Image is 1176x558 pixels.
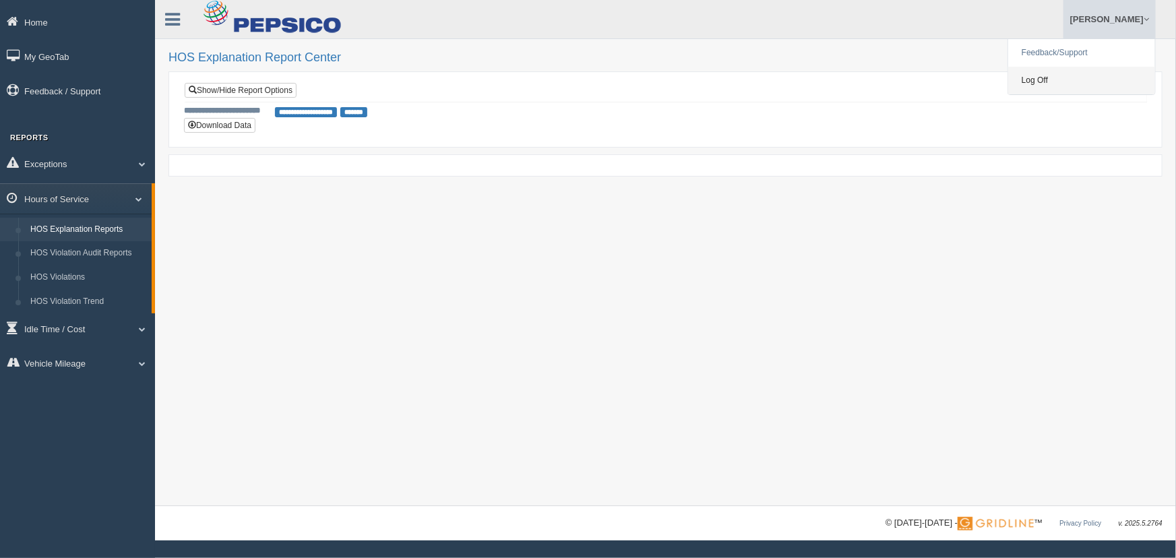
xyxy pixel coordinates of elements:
[185,83,297,98] a: Show/Hide Report Options
[24,241,152,266] a: HOS Violation Audit Reports
[1119,520,1163,527] span: v. 2025.5.2764
[886,516,1163,530] div: © [DATE]-[DATE] - ™
[958,517,1034,530] img: Gridline
[24,266,152,290] a: HOS Violations
[1008,39,1155,67] a: Feedback/Support
[184,118,255,133] button: Download Data
[1059,520,1101,527] a: Privacy Policy
[1008,67,1155,94] a: Log Off
[24,290,152,314] a: HOS Violation Trend
[24,218,152,242] a: HOS Explanation Reports
[168,51,1163,65] h2: HOS Explanation Report Center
